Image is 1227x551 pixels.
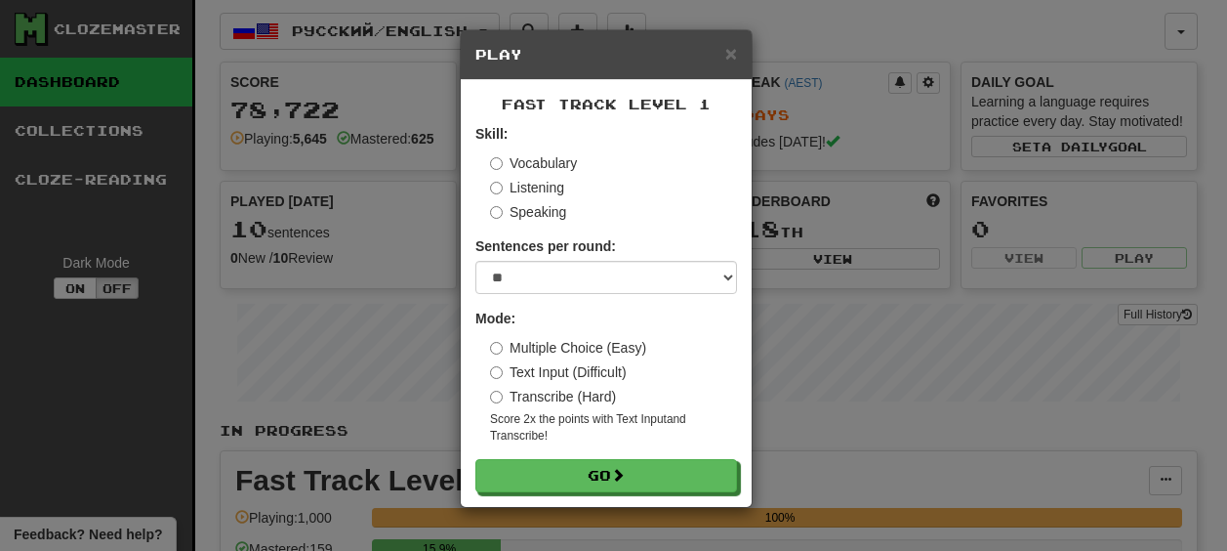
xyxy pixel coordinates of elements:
label: Vocabulary [490,153,577,173]
label: Text Input (Difficult) [490,362,627,382]
input: Listening [490,182,503,194]
label: Sentences per round: [475,236,616,256]
input: Multiple Choice (Easy) [490,342,503,355]
button: Close [725,43,737,64]
input: Transcribe (Hard) [490,391,503,403]
small: Score 2x the points with Text Input and Transcribe ! [490,411,737,445]
input: Speaking [490,206,503,219]
strong: Skill: [475,126,508,142]
strong: Mode: [475,311,515,326]
label: Speaking [490,202,566,222]
input: Vocabulary [490,157,503,170]
h5: Play [475,45,737,64]
label: Listening [490,178,564,197]
span: × [725,42,737,64]
button: Go [475,459,737,492]
input: Text Input (Difficult) [490,366,503,379]
label: Transcribe (Hard) [490,387,616,406]
label: Multiple Choice (Easy) [490,338,646,358]
span: Fast Track Level 1 [502,96,711,112]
